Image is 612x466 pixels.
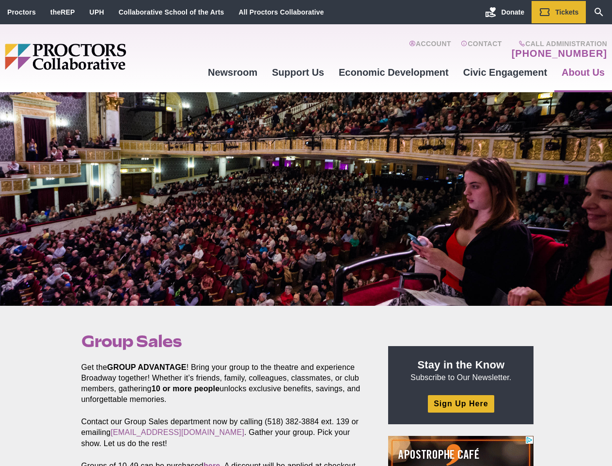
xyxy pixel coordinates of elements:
h1: Group Sales [81,332,366,350]
a: Donate [478,1,532,23]
a: Proctors [7,8,36,16]
a: Sign Up Here [428,395,494,412]
a: Newsroom [201,59,265,85]
a: [PHONE_NUMBER] [512,48,607,59]
a: Civic Engagement [456,59,554,85]
span: Call Administration [509,40,607,48]
a: Search [586,1,612,23]
a: Support Us [265,59,331,85]
strong: GROUP ADVANTAGE [107,363,187,371]
a: Account [409,40,451,59]
a: Tickets [532,1,586,23]
a: All Proctors Collaborative [238,8,324,16]
p: Contact our Group Sales department now by calling (518) 382-3884 ext. 139 or emailing . Gather yo... [81,416,366,449]
span: Donate [502,8,524,16]
a: About Us [554,59,612,85]
p: Get the ! Bring your group to the theatre and experience Broadway together! Whether it’s friends,... [81,362,366,405]
p: Subscribe to Our Newsletter. [400,358,522,383]
a: Economic Development [331,59,456,85]
a: Collaborative School of the Arts [119,8,224,16]
a: Contact [461,40,502,59]
strong: Stay in the Know [418,359,505,371]
img: Proctors logo [5,44,201,70]
a: [EMAIL_ADDRESS][DOMAIN_NAME] [110,428,244,436]
strong: 10 or more people [152,384,220,393]
a: theREP [50,8,75,16]
span: Tickets [555,8,579,16]
a: UPH [90,8,104,16]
